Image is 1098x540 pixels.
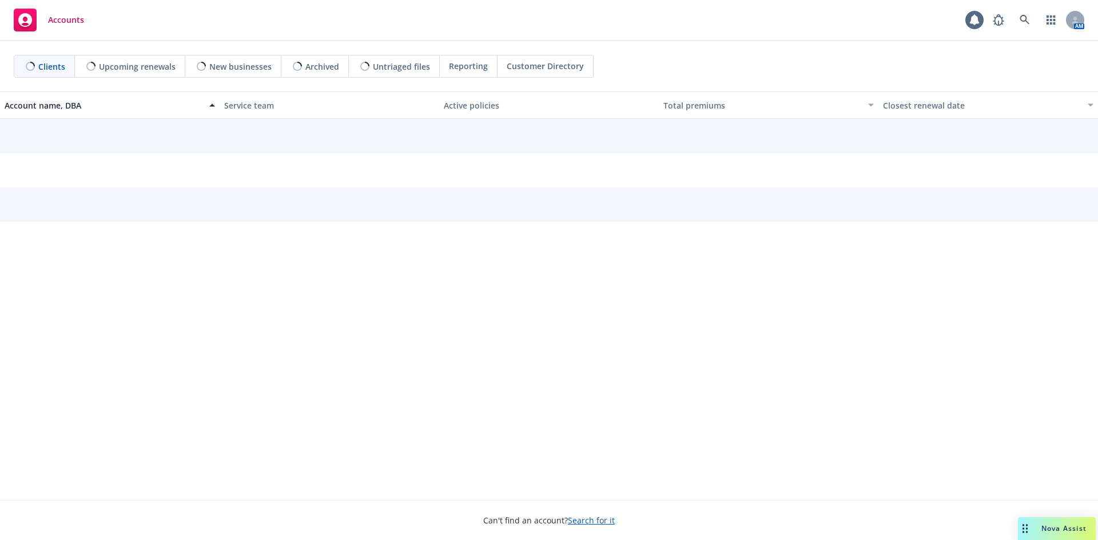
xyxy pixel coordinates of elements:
a: Search for it [568,515,615,526]
span: Reporting [449,60,488,72]
div: Drag to move [1018,517,1032,540]
div: Service team [224,99,435,111]
div: Total premiums [663,99,861,111]
a: Accounts [9,4,89,36]
span: Can't find an account? [483,514,615,526]
button: Total premiums [659,91,878,119]
span: Archived [305,61,339,73]
div: Active policies [444,99,654,111]
a: Search [1013,9,1036,31]
span: New businesses [209,61,272,73]
span: Customer Directory [507,60,584,72]
a: Report a Bug [987,9,1010,31]
span: Upcoming renewals [99,61,176,73]
button: Closest renewal date [878,91,1098,119]
span: Accounts [48,15,84,25]
a: Switch app [1040,9,1063,31]
span: Nova Assist [1041,523,1087,533]
span: Untriaged files [373,61,430,73]
span: Clients [38,61,65,73]
button: Nova Assist [1018,517,1096,540]
div: Closest renewal date [883,99,1081,111]
button: Service team [220,91,439,119]
div: Account name, DBA [5,99,202,111]
button: Active policies [439,91,659,119]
